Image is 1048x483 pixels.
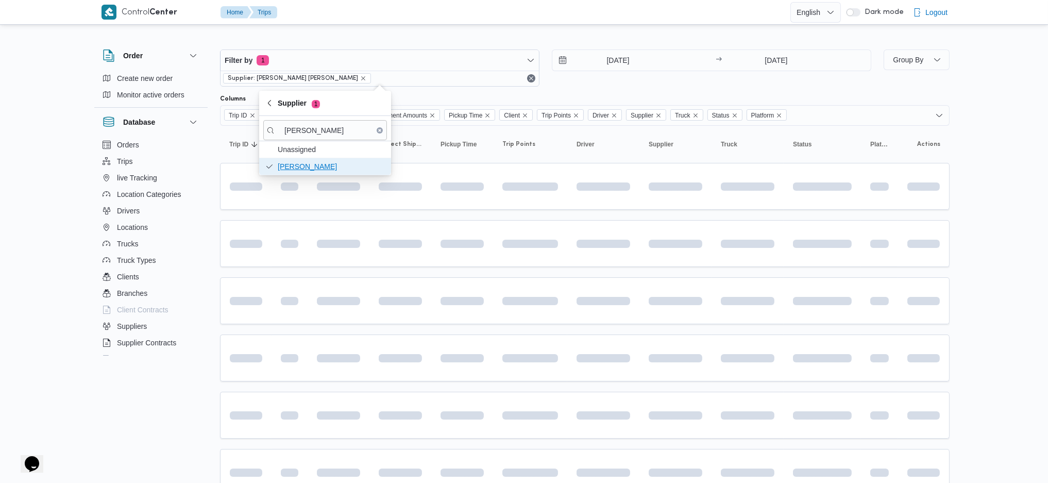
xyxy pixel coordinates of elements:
button: Truck Types [98,252,204,269]
span: Drivers [117,205,140,217]
span: Collect Shipment Amounts [379,140,422,148]
span: Supplier [278,97,320,109]
button: Group By [884,49,950,70]
span: Trip ID [229,110,247,121]
button: Remove Platform from selection in this group [776,112,782,119]
button: Trips [249,6,277,19]
button: Supplier Contracts [98,335,204,351]
button: Orders [98,137,204,153]
span: Supplier [649,140,673,148]
button: Trips [98,153,204,170]
button: Remove Driver from selection in this group [611,112,617,119]
label: Columns [220,95,246,103]
span: Trip ID; Sorted in descending order [229,140,248,148]
span: Clients [117,271,139,283]
button: Clients [98,269,204,285]
button: Remove Trip Points from selection in this group [573,112,579,119]
span: Truck Types [117,254,156,267]
span: Unassigned [278,143,385,156]
button: Drivers [98,203,204,219]
span: [PERSON_NAME] [278,160,385,173]
button: Suppliers [98,318,204,335]
span: Supplier [631,110,653,121]
span: Trip Points [537,109,584,121]
button: remove selected entity [360,75,366,81]
span: Trips [117,155,133,168]
button: Trip IDSorted in descending order [225,136,266,153]
button: Supplier1 [259,91,391,116]
button: Remove Supplier from selection in this group [655,112,662,119]
button: Remove Status from selection in this group [732,112,738,119]
button: Locations [98,219,204,236]
span: Suppliers [117,320,147,332]
button: Driver [572,136,634,153]
span: Group By [893,56,923,64]
span: Pickup Time [449,110,482,121]
span: Client Contracts [117,304,168,316]
span: Actions [917,140,940,148]
span: Pickup Time [444,109,495,121]
span: Collect Shipment Amounts [350,109,440,121]
span: Logout [925,6,948,19]
button: Logout [909,2,952,23]
svg: Sorted in descending order [250,140,259,148]
span: Trip Points [542,110,571,121]
button: live Tracking [98,170,204,186]
input: Press the down key to open a popover containing a calendar. [552,50,669,71]
span: Pickup Time [441,140,477,148]
button: Trucks [98,236,204,252]
span: Branches [117,287,147,299]
span: Trip ID [224,109,260,121]
span: Dark mode [860,8,904,16]
button: Database [103,116,199,128]
span: Truck [670,109,703,121]
button: Clear input [377,127,383,134]
button: Filter by1 active filters [221,50,539,71]
button: Remove Collect Shipment Amounts from selection in this group [429,112,435,119]
input: Press the down key to open a popover containing a calendar. [725,50,827,71]
button: Remove Pickup Time from selection in this group [484,112,491,119]
button: Remove Truck from selection in this group [692,112,699,119]
span: Client [499,109,533,121]
button: Status [789,136,856,153]
button: Branches [98,285,204,302]
span: Supplier [626,109,666,121]
span: Platform [747,109,787,121]
button: Remove [525,72,537,85]
button: Monitor active orders [98,87,204,103]
button: Create new order [98,70,204,87]
button: Remove Trip ID from selection in this group [249,112,256,119]
button: Open list of options [935,111,943,120]
span: Platform [751,110,774,121]
span: Truck [721,140,737,148]
span: Supplier: محمد محمد شحاته سليم [223,73,371,84]
span: Driver [593,110,609,121]
span: Trucks [117,238,138,250]
span: Create new order [117,72,173,85]
span: Location Categories [117,188,181,201]
span: Platform [870,140,889,148]
span: Status [712,110,730,121]
div: Order [94,70,208,107]
span: Supplier Contracts [117,337,176,349]
span: Orders [117,139,139,151]
button: Devices [98,351,204,368]
span: 1 [312,100,320,108]
span: Devices [117,353,143,365]
button: Remove Client from selection in this group [522,112,528,119]
h3: Database [123,116,155,128]
button: Supplier [645,136,706,153]
span: Status [793,140,812,148]
img: X8yXhbKr1z7QwAAAABJRU5ErkJggg== [102,5,116,20]
div: → [716,57,722,64]
span: live Tracking [117,172,157,184]
span: Status [707,109,742,121]
span: Supplier: [PERSON_NAME] [PERSON_NAME] [228,74,358,83]
h3: Order [123,49,143,62]
span: 1 active filters [257,55,269,65]
span: Monitor active orders [117,89,184,101]
button: Order [103,49,199,62]
button: Truck [717,136,779,153]
button: Platform [866,136,893,153]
